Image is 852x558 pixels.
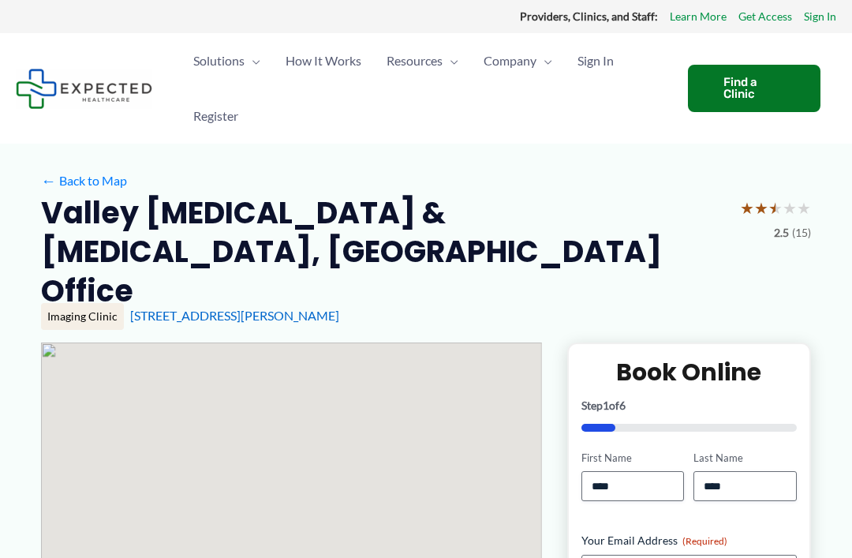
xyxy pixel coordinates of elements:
span: Menu Toggle [245,33,260,88]
a: ←Back to Map [41,169,127,193]
a: Learn More [670,6,727,27]
span: Company [484,33,536,88]
label: Your Email Address [581,533,797,549]
a: Find a Clinic [688,65,820,112]
h2: Valley [MEDICAL_DATA] & [MEDICAL_DATA], [GEOGRAPHIC_DATA] Office [41,193,727,310]
span: Sign In [577,33,614,88]
nav: Primary Site Navigation [181,33,672,144]
a: [STREET_ADDRESS][PERSON_NAME] [130,308,339,323]
span: ★ [768,193,783,223]
span: Menu Toggle [536,33,552,88]
span: ★ [783,193,797,223]
a: SolutionsMenu Toggle [181,33,273,88]
h2: Book Online [581,357,797,388]
label: First Name [581,451,685,466]
span: 1 [603,399,609,412]
img: Expected Healthcare Logo - side, dark font, small [16,69,152,109]
label: Last Name [693,451,797,466]
a: ResourcesMenu Toggle [374,33,471,88]
span: Menu Toggle [443,33,458,88]
span: ★ [740,193,754,223]
span: How It Works [286,33,361,88]
a: Get Access [738,6,792,27]
span: 2.5 [774,223,789,243]
span: ★ [754,193,768,223]
span: (Required) [682,535,727,547]
span: Solutions [193,33,245,88]
div: Imaging Clinic [41,303,124,330]
a: CompanyMenu Toggle [471,33,565,88]
a: How It Works [273,33,374,88]
span: ← [41,173,56,188]
span: ★ [797,193,811,223]
a: Sign In [565,33,626,88]
a: Sign In [804,6,836,27]
strong: Providers, Clinics, and Staff: [520,9,658,23]
p: Step of [581,400,797,411]
a: Register [181,88,251,144]
span: 6 [619,399,626,412]
span: (15) [792,223,811,243]
span: Resources [387,33,443,88]
span: Register [193,88,238,144]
